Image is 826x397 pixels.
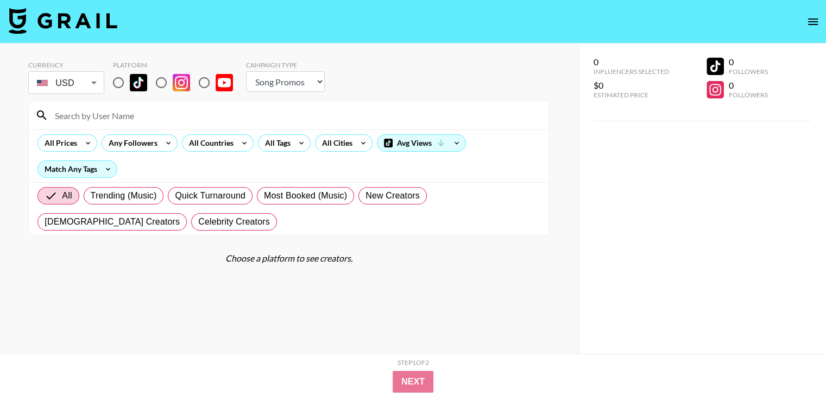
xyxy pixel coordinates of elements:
div: All Tags [258,135,293,151]
div: 0 [728,80,767,91]
span: All [62,189,72,202]
img: YouTube [216,74,233,91]
div: Campaign Type [246,61,325,69]
div: 0 [594,57,669,67]
img: Grail Talent [9,8,117,34]
div: All Prices [38,135,79,151]
div: Followers [728,91,767,99]
div: All Cities [316,135,355,151]
div: Step 1 of 2 [398,358,429,367]
div: Avg Views [377,135,465,151]
div: All Countries [182,135,236,151]
span: New Creators [365,189,420,202]
div: Currency [28,61,104,69]
span: Most Booked (Music) [264,189,347,202]
div: Match Any Tags [38,161,117,177]
img: Instagram [173,74,190,91]
img: TikTok [130,74,147,91]
div: USD [30,73,102,92]
div: $0 [594,80,669,91]
div: Estimated Price [594,91,669,99]
div: Any Followers [102,135,160,151]
span: Trending (Music) [91,189,157,202]
div: Choose a platform to see creators. [28,253,550,264]
div: Influencers Selected [594,67,669,76]
button: Next [393,371,433,393]
span: [DEMOGRAPHIC_DATA] Creators [45,215,180,228]
iframe: Drift Widget Chat Controller [772,343,813,384]
div: Followers [728,67,767,76]
div: Platform [113,61,242,69]
div: 0 [728,57,767,67]
span: Celebrity Creators [198,215,270,228]
button: open drawer [802,11,824,33]
input: Search by User Name [48,107,543,124]
span: Quick Turnaround [175,189,245,202]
